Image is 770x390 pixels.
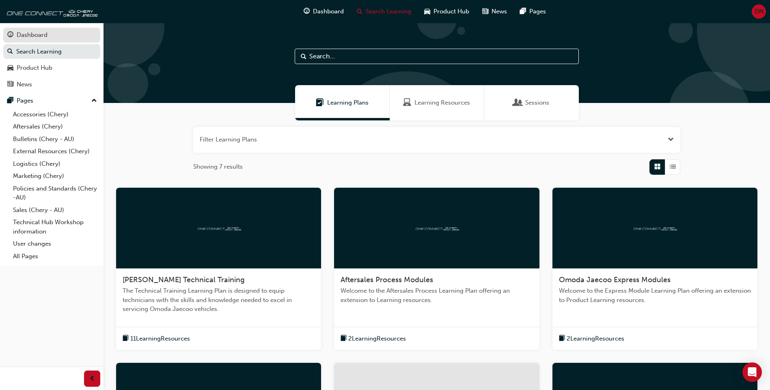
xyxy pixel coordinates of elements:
[7,64,13,72] span: car-icon
[482,6,488,17] span: news-icon
[10,120,100,133] a: Aftersales (Chery)
[476,3,513,20] a: news-iconNews
[313,7,344,16] span: Dashboard
[10,158,100,170] a: Logistics (Chery)
[414,98,470,107] span: Learning Resources
[348,334,406,343] span: 2 Learning Resources
[492,7,507,16] span: News
[297,3,350,20] a: guage-iconDashboard
[123,275,245,284] span: [PERSON_NAME] Technical Training
[10,170,100,182] a: Marketing (Chery)
[10,216,100,238] a: Technical Hub Workshop information
[3,28,100,43] a: Dashboard
[7,32,13,39] span: guage-icon
[3,44,100,59] a: Search Learning
[755,7,764,16] span: DN
[513,3,552,20] a: pages-iconPages
[3,93,100,108] button: Pages
[742,362,762,382] div: Open Intercom Messenger
[116,188,321,350] a: oneconnect[PERSON_NAME] Technical TrainingThe Technical Training Learning Plan is designed to equ...
[366,7,411,16] span: Search Learning
[295,85,390,120] a: Learning PlansLearning Plans
[341,334,347,344] span: book-icon
[341,286,533,304] span: Welcome to the Aftersales Process Learning Plan offering an extension to Learning resources.
[414,224,459,231] img: oneconnect
[403,98,411,107] span: Learning Resources
[123,334,190,344] button: book-icon11LearningResources
[357,6,362,17] span: search-icon
[327,98,369,107] span: Learning Plans
[632,224,677,231] img: oneconnect
[130,334,190,343] span: 11 Learning Resources
[567,334,624,343] span: 2 Learning Resources
[17,30,47,40] div: Dashboard
[10,145,100,158] a: External Resources (Chery)
[341,275,433,284] span: Aftersales Process Modules
[7,48,13,56] span: search-icon
[304,6,310,17] span: guage-icon
[434,7,469,16] span: Product Hub
[10,133,100,146] a: Bulletins (Chery - AU)
[123,334,129,344] span: book-icon
[17,80,32,89] div: News
[559,334,565,344] span: book-icon
[424,6,430,17] span: car-icon
[559,286,751,304] span: Welcome to the Express Module Learning Plan offering an extension to Product Learning resources.
[10,182,100,204] a: Policies and Standards (Chery -AU)
[7,97,13,105] span: pages-icon
[559,334,624,344] button: book-icon2LearningResources
[7,81,13,88] span: news-icon
[418,3,476,20] a: car-iconProduct Hub
[193,162,243,171] span: Showing 7 results
[559,275,671,284] span: Omoda Jaecoo Express Modules
[529,7,546,16] span: Pages
[17,96,33,105] div: Pages
[552,188,757,350] a: oneconnectOmoda Jaecoo Express ModulesWelcome to the Express Module Learning Plan offering an ext...
[10,238,100,250] a: User changes
[316,98,324,107] span: Learning Plans
[654,162,660,171] span: Grid
[196,224,241,231] img: oneconnect
[3,77,100,92] a: News
[334,188,539,350] a: oneconnectAftersales Process ModulesWelcome to the Aftersales Process Learning Plan offering an e...
[10,250,100,263] a: All Pages
[89,374,95,384] span: prev-icon
[10,108,100,121] a: Accessories (Chery)
[123,286,315,314] span: The Technical Training Learning Plan is designed to equip technicians with the skills and knowled...
[4,3,97,19] img: oneconnect
[3,60,100,75] a: Product Hub
[3,26,100,93] button: DashboardSearch LearningProduct HubNews
[91,96,97,106] span: up-icon
[17,63,52,73] div: Product Hub
[514,98,522,107] span: Sessions
[525,98,549,107] span: Sessions
[670,162,676,171] span: List
[390,85,484,120] a: Learning ResourcesLearning Resources
[484,85,579,120] a: SessionsSessions
[295,49,579,64] input: Search...
[520,6,526,17] span: pages-icon
[341,334,406,344] button: book-icon2LearningResources
[350,3,418,20] a: search-iconSearch Learning
[301,52,306,61] span: Search
[752,4,766,19] button: DN
[668,135,674,144] button: Open the filter
[10,204,100,216] a: Sales (Chery - AU)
